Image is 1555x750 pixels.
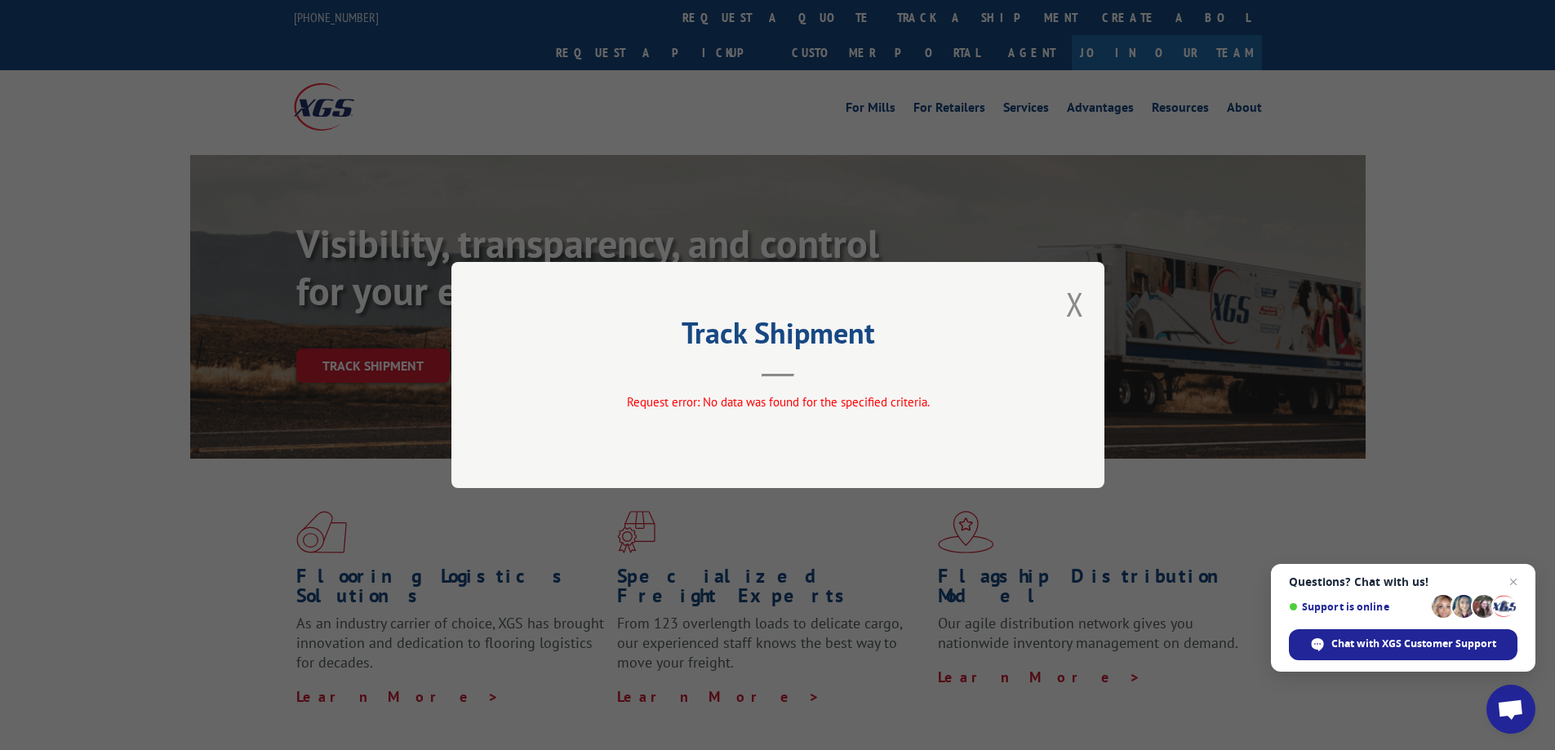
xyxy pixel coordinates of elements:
span: Support is online [1289,601,1426,613]
span: Close chat [1504,572,1523,592]
div: Chat with XGS Customer Support [1289,629,1517,660]
span: Request error: No data was found for the specified criteria. [626,394,929,410]
h2: Track Shipment [533,322,1023,353]
div: Open chat [1486,685,1535,734]
span: Questions? Chat with us! [1289,575,1517,588]
button: Close modal [1066,282,1084,326]
span: Chat with XGS Customer Support [1331,637,1496,651]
